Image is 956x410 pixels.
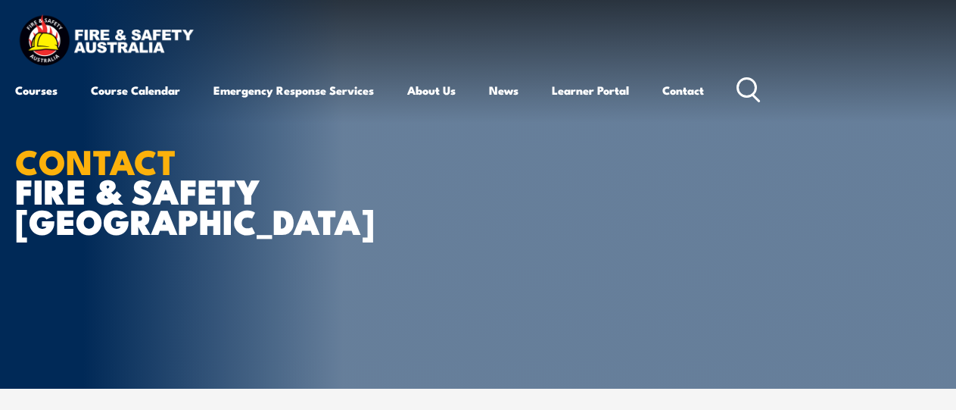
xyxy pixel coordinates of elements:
a: Learner Portal [552,72,629,108]
a: Course Calendar [91,72,180,108]
a: News [489,72,518,108]
strong: CONTACT [15,134,176,186]
h1: FIRE & SAFETY [GEOGRAPHIC_DATA] [15,146,389,234]
a: Courses [15,72,58,108]
a: Emergency Response Services [213,72,374,108]
a: About Us [407,72,456,108]
a: Contact [662,72,704,108]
